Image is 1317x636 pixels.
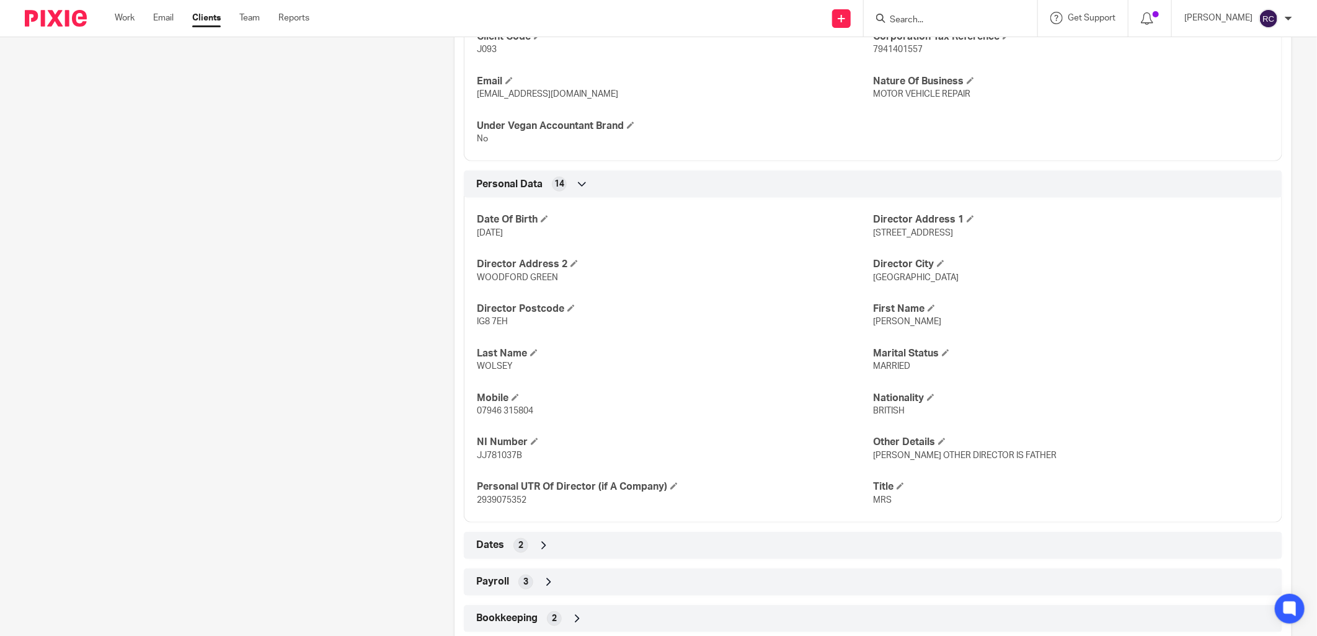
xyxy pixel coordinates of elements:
[873,45,923,54] span: 7941401557
[554,178,564,190] span: 14
[25,10,87,27] img: Pixie
[477,273,558,282] span: WOODFORD GREEN
[873,229,953,237] span: [STREET_ADDRESS]
[477,362,513,371] span: WOLSEY
[476,178,543,191] span: Personal Data
[873,451,1057,460] span: [PERSON_NAME] OTHER DIRECTOR IS FATHER
[873,362,910,371] span: MARRIED
[1068,14,1115,22] span: Get Support
[873,480,1269,493] h4: Title
[153,12,174,24] a: Email
[873,303,1269,316] h4: First Name
[115,12,135,24] a: Work
[477,213,873,226] h4: Date Of Birth
[477,496,526,505] span: 2939075352
[518,539,523,552] span: 2
[552,612,557,625] span: 2
[477,436,873,449] h4: NI Number
[477,451,522,460] span: JJ781037B
[873,496,892,505] span: MRS
[873,347,1269,360] h4: Marital Status
[523,576,528,588] span: 3
[477,75,873,88] h4: Email
[477,45,497,54] span: J093
[477,317,508,326] span: IG8 7EH
[477,90,618,99] span: [EMAIL_ADDRESS][DOMAIN_NAME]
[873,75,1269,88] h4: Nature Of Business
[873,90,970,99] span: MOTOR VEHICLE REPAIR
[477,258,873,271] h4: Director Address 2
[477,392,873,405] h4: Mobile
[873,213,1269,226] h4: Director Address 1
[873,258,1269,271] h4: Director City
[477,229,503,237] span: [DATE]
[477,480,873,493] h4: Personal UTR Of Director (if A Company)
[477,120,873,133] h4: Under Vegan Accountant Brand
[476,539,504,552] span: Dates
[1259,9,1279,29] img: svg%3E
[873,317,941,326] span: [PERSON_NAME]
[477,407,533,415] span: 07946 315804
[873,436,1269,449] h4: Other Details
[873,273,959,282] span: [GEOGRAPHIC_DATA]
[889,15,1000,26] input: Search
[873,407,905,415] span: BRITISH
[476,612,538,625] span: Bookkeeping
[239,12,260,24] a: Team
[477,303,873,316] h4: Director Postcode
[1184,12,1253,24] p: [PERSON_NAME]
[192,12,221,24] a: Clients
[873,392,1269,405] h4: Nationality
[278,12,309,24] a: Reports
[477,347,873,360] h4: Last Name
[477,135,488,143] span: No
[476,575,509,588] span: Payroll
